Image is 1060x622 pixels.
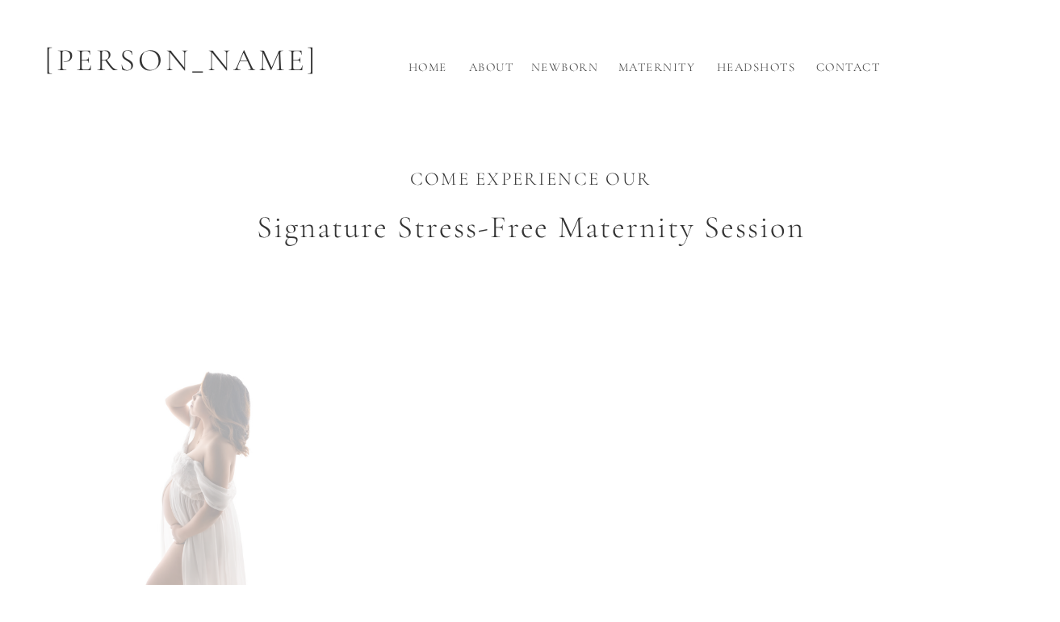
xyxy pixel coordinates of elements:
[30,37,334,85] p: [PERSON_NAME]
[529,58,601,85] a: Newborn
[812,58,885,85] a: Contact
[465,58,518,85] a: About
[400,165,661,197] p: Come Experience Our
[241,204,821,266] h2: Signature Stress-Free Maternity Session
[613,58,702,85] a: Maternity
[402,58,454,85] a: Home
[712,58,801,85] a: Headshots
